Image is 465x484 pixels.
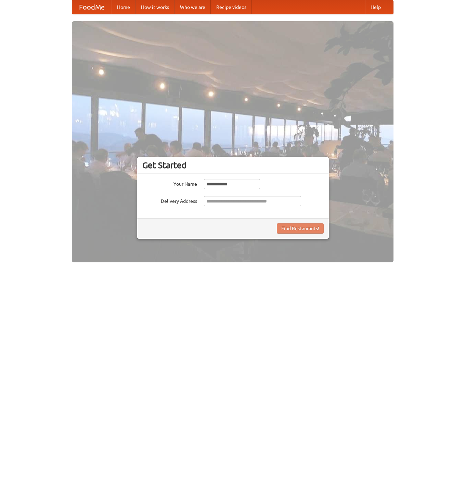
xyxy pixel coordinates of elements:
[142,196,197,205] label: Delivery Address
[175,0,211,14] a: Who we are
[277,223,324,234] button: Find Restaurants!
[211,0,252,14] a: Recipe videos
[142,179,197,187] label: Your Name
[135,0,175,14] a: How it works
[72,0,112,14] a: FoodMe
[142,160,324,170] h3: Get Started
[365,0,386,14] a: Help
[112,0,135,14] a: Home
